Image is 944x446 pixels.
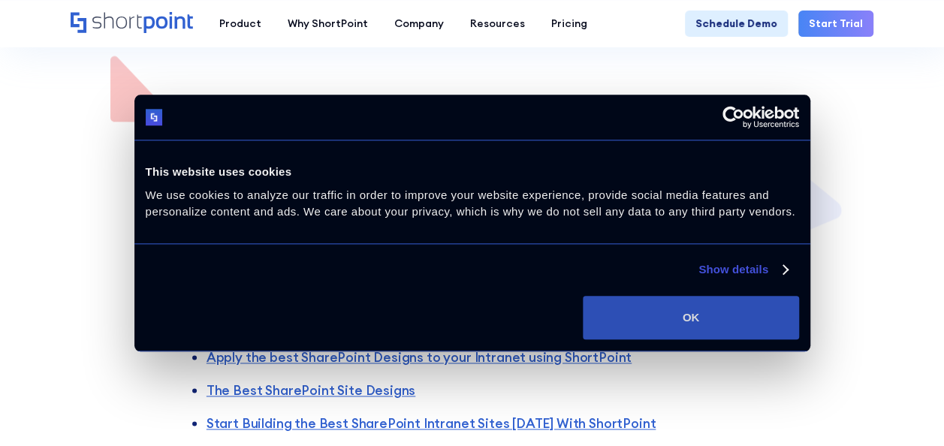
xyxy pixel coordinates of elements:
a: Show details [698,261,787,279]
a: Product [207,11,275,37]
div: Pricing [551,16,587,32]
a: Company [382,11,457,37]
a: The Best SharePoint Site Designs [207,381,415,399]
a: Usercentrics Cookiebot - opens in a new window [668,106,799,128]
div: Resources [470,16,525,32]
button: OK [583,296,798,339]
img: logo [146,109,163,126]
div: Why ShortPoint [288,16,368,32]
a: Resources [457,11,538,37]
a: Start Trial [798,11,873,37]
a: Home [71,12,193,35]
a: Start Building the Best SharePoint Intranet Sites [DATE] With ShortPoint [207,414,656,432]
a: Schedule Demo [685,11,788,37]
a: Pricing [538,11,601,37]
span: We use cookies to analyze our traffic in order to improve your website experience, provide social... [146,188,795,218]
a: Why ShortPoint [275,11,382,37]
div: This website uses cookies [146,163,799,181]
a: Apply the best SharePoint Designs to your Intranet using ShortPoint [207,348,632,366]
iframe: Chat Widget [674,272,944,446]
div: Product [219,16,261,32]
div: Company [394,16,444,32]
